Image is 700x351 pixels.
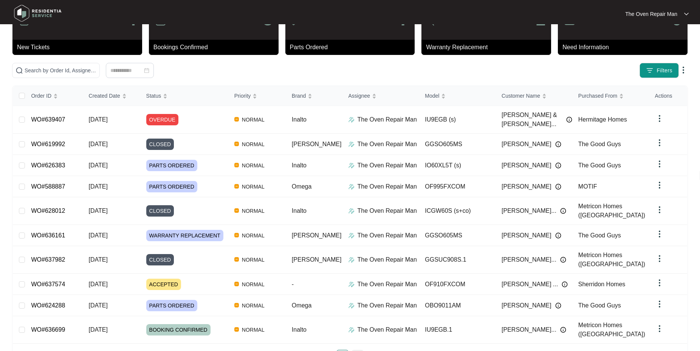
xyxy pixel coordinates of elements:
[239,280,268,289] span: NORMAL
[358,231,417,240] p: The Oven Repair Man
[292,116,307,123] span: Inalto
[578,203,645,218] span: Metricon Homes ([GEOGRAPHIC_DATA])
[502,140,551,149] span: [PERSON_NAME]
[425,92,439,100] span: Model
[89,326,108,333] span: [DATE]
[348,327,355,333] img: Assigner Icon
[348,92,370,100] span: Assignee
[684,12,689,16] img: dropdown arrow
[234,163,239,167] img: Vercel Logo
[578,162,621,168] span: The Good Guys
[502,161,551,170] span: [PERSON_NAME]
[679,66,688,75] img: dropdown arrow
[655,278,664,287] img: dropdown arrow
[655,229,664,239] img: dropdown arrow
[146,300,197,311] span: PARTS ORDERED
[146,114,178,125] span: OVERDUE
[292,183,311,190] span: Omega
[555,184,561,190] img: Info icon
[146,279,181,290] span: ACCEPTED
[358,325,417,334] p: The Oven Repair Man
[419,225,496,246] td: GGSO605MS
[31,162,65,168] a: WO#626383
[358,161,417,170] p: The Oven Repair Man
[234,117,239,122] img: Vercel Logo
[234,282,239,286] img: Vercel Logo
[358,206,417,215] p: The Oven Repair Man
[89,207,108,214] span: [DATE]
[578,252,645,267] span: Metricon Homes ([GEOGRAPHIC_DATA])
[292,207,307,214] span: Inalto
[649,86,687,106] th: Actions
[426,43,551,52] p: Warranty Replacement
[234,303,239,307] img: Vercel Logo
[348,162,355,168] img: Assigner Icon
[655,114,664,123] img: dropdown arrow
[25,86,82,106] th: Order ID
[419,246,496,274] td: GGSUC908S.1
[566,117,572,123] img: Info icon
[655,205,664,214] img: dropdown arrow
[419,134,496,155] td: GGSO605MS
[126,10,136,28] p: 4
[562,43,688,52] p: Need Information
[419,176,496,197] td: OF995FXCOM
[502,111,562,129] span: [PERSON_NAME] & [PERSON_NAME]...
[17,43,142,52] p: New Tickets
[572,86,649,106] th: Purchased From
[15,67,23,74] img: search-icon
[234,92,251,100] span: Priority
[286,86,342,106] th: Brand
[348,208,355,214] img: Assigner Icon
[234,257,239,262] img: Vercel Logo
[146,139,174,150] span: CLOSED
[578,302,621,309] span: The Good Guys
[502,301,551,310] span: [PERSON_NAME]
[348,117,355,123] img: Assigner Icon
[502,255,556,264] span: [PERSON_NAME]...
[655,159,664,168] img: dropdown arrow
[502,206,556,215] span: [PERSON_NAME]...
[560,327,566,333] img: Info icon
[358,115,417,124] p: The Oven Repair Man
[502,280,558,289] span: [PERSON_NAME] ...
[502,325,556,334] span: [PERSON_NAME]...
[83,86,140,106] th: Created Date
[655,254,664,263] img: dropdown arrow
[146,160,197,171] span: PARTS ORDERED
[560,208,566,214] img: Info icon
[239,115,268,124] span: NORMAL
[419,106,496,134] td: IU9EGB (s)
[234,233,239,237] img: Vercel Logo
[358,140,417,149] p: The Oven Repair Man
[234,142,239,146] img: Vercel Logo
[89,116,108,123] span: [DATE]
[555,162,561,168] img: Info icon
[89,232,108,239] span: [DATE]
[239,182,268,191] span: NORMAL
[239,255,268,264] span: NORMAL
[502,182,551,191] span: [PERSON_NAME]
[342,86,419,106] th: Assignee
[348,141,355,147] img: Assigner Icon
[358,182,417,191] p: The Oven Repair Man
[348,232,355,239] img: Assigner Icon
[348,303,355,309] img: Assigner Icon
[358,301,417,310] p: The Oven Repair Man
[89,141,108,147] span: [DATE]
[578,232,621,239] span: The Good Guys
[578,92,617,100] span: Purchased From
[234,184,239,189] img: Vercel Logo
[239,301,268,310] span: NORMAL
[89,302,108,309] span: [DATE]
[239,325,268,334] span: NORMAL
[239,161,268,170] span: NORMAL
[640,63,679,78] button: filter iconFilters
[555,232,561,239] img: Info icon
[239,206,268,215] span: NORMAL
[655,300,664,309] img: dropdown arrow
[358,255,417,264] p: The Oven Repair Man
[11,2,64,25] img: residentia service logo
[646,67,654,74] img: filter icon
[228,86,286,106] th: Priority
